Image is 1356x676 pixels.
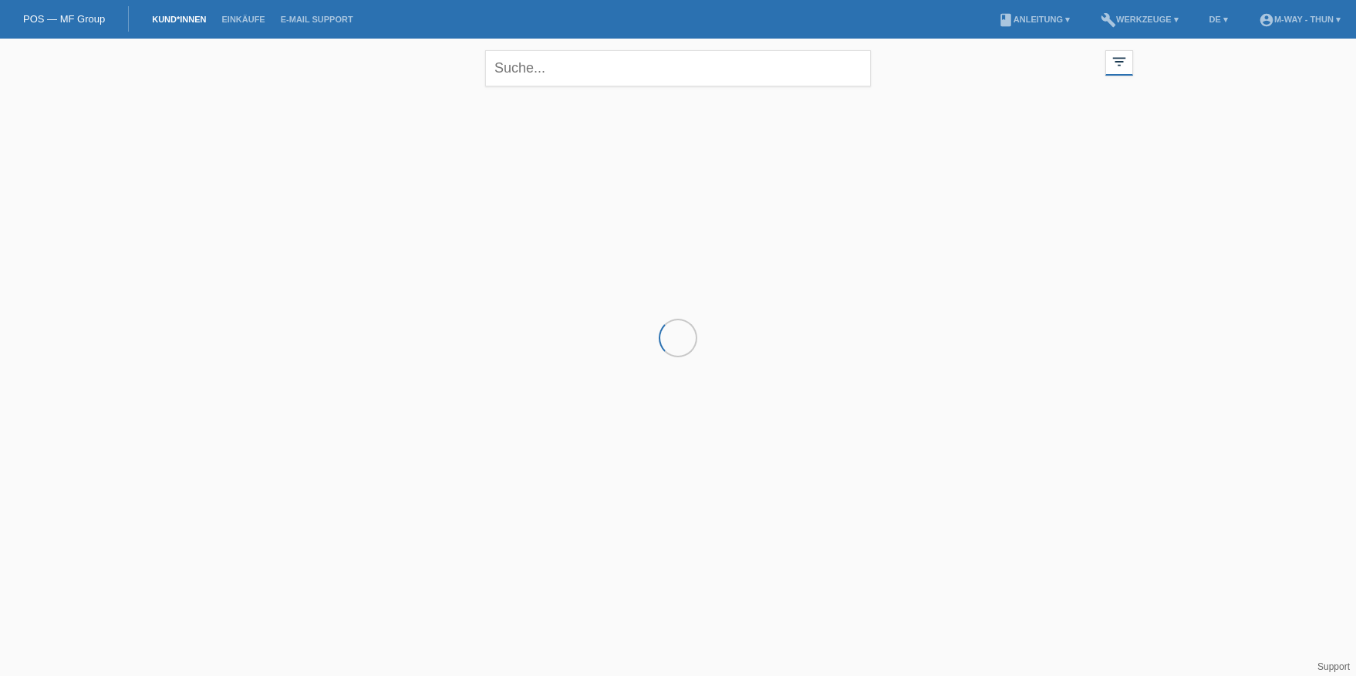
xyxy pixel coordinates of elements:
[998,12,1014,28] i: book
[1111,53,1128,70] i: filter_list
[214,15,272,24] a: Einkäufe
[1251,15,1348,24] a: account_circlem-way - Thun ▾
[1259,12,1274,28] i: account_circle
[1202,15,1236,24] a: DE ▾
[485,50,871,86] input: Suche...
[273,15,361,24] a: E-Mail Support
[1317,661,1350,672] a: Support
[23,13,105,25] a: POS — MF Group
[144,15,214,24] a: Kund*innen
[990,15,1078,24] a: bookAnleitung ▾
[1093,15,1186,24] a: buildWerkzeuge ▾
[1101,12,1116,28] i: build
